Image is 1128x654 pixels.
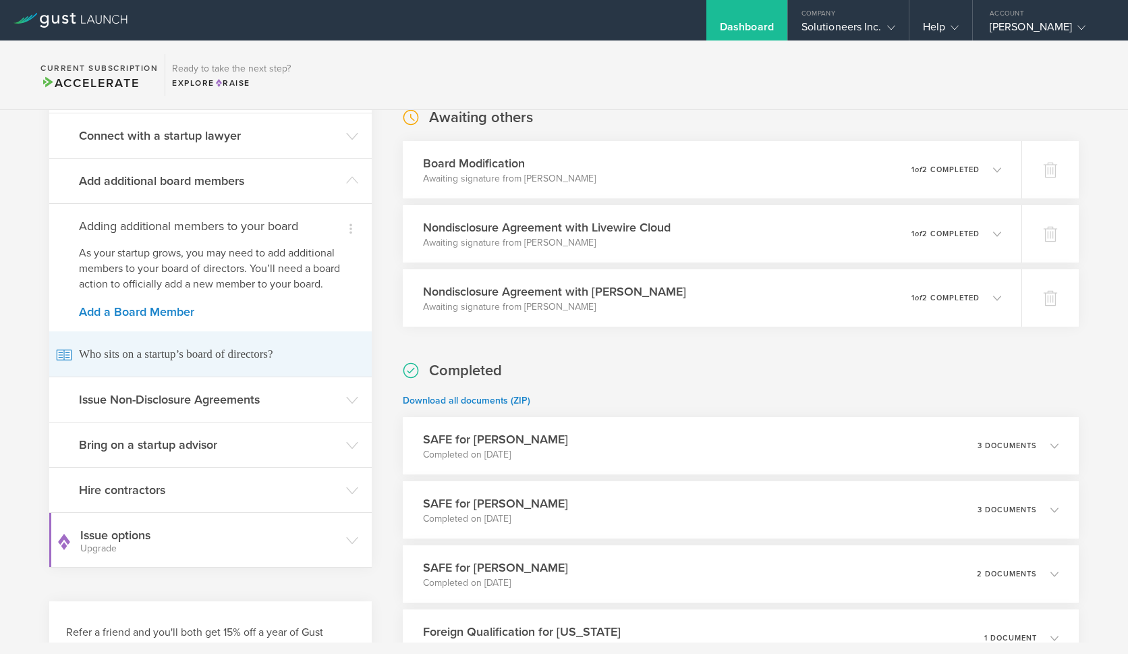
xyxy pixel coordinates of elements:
p: As your startup grows, you may need to add additional members to your board of directors. You’ll ... [79,246,342,292]
small: Upgrade [80,544,339,553]
h2: Completed [429,361,502,381]
h3: Add additional board members [79,172,339,190]
p: 3 documents [978,506,1037,514]
h3: Foreign Qualification for [US_STATE] [423,623,621,641]
p: 1 2 completed [911,166,980,173]
span: Raise [215,78,250,88]
h3: Bring on a startup advisor [79,436,339,454]
h2: Current Subscription [40,64,158,72]
h3: Connect with a startup lawyer [79,127,339,144]
em: of [915,294,922,302]
div: Solutioneers Inc. [801,20,895,40]
p: Awaiting signature from [PERSON_NAME] [423,300,686,314]
p: Completed on [DATE] [423,512,568,526]
a: Who sits on a startup’s board of directors? [49,331,372,377]
h3: Ready to take the next step? [172,64,291,74]
p: Completed on [DATE] [423,448,568,462]
h3: SAFE for [PERSON_NAME] [423,495,568,512]
p: 1 2 completed [911,294,980,302]
p: Awaiting signature from [PERSON_NAME] [423,172,596,186]
h3: SAFE for [PERSON_NAME] [423,559,568,576]
h2: Awaiting others [429,108,533,128]
a: Download all documents (ZIP) [403,395,530,406]
p: 1 document [984,634,1037,642]
p: 2 documents [977,570,1037,578]
p: 3 documents [978,442,1037,449]
em: of [915,165,922,174]
div: [PERSON_NAME] [990,20,1104,40]
h3: Hire contractors [79,481,339,499]
h3: Nondisclosure Agreement with Livewire Cloud [423,219,671,236]
iframe: Chat Widget [1061,589,1128,654]
h3: Issue Non-Disclosure Agreements [79,391,339,408]
em: of [915,229,922,238]
span: Who sits on a startup’s board of directors? [56,331,365,377]
div: Ready to take the next step?ExploreRaise [165,54,298,96]
div: Help [923,20,959,40]
span: Accelerate [40,76,139,90]
div: Dashboard [720,20,774,40]
h3: SAFE for [PERSON_NAME] [423,431,568,448]
p: 1 2 completed [911,230,980,238]
h4: Adding additional members to your board [79,217,342,235]
h3: Issue options [80,526,339,553]
p: Completed on [DATE] [423,576,568,590]
div: Explore [172,77,291,89]
h3: Board Modification [423,155,596,172]
p: Completed on [DATE] [423,641,621,654]
p: Awaiting signature from [PERSON_NAME] [423,236,671,250]
h3: Nondisclosure Agreement with [PERSON_NAME] [423,283,686,300]
a: Add a Board Member [79,306,342,318]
